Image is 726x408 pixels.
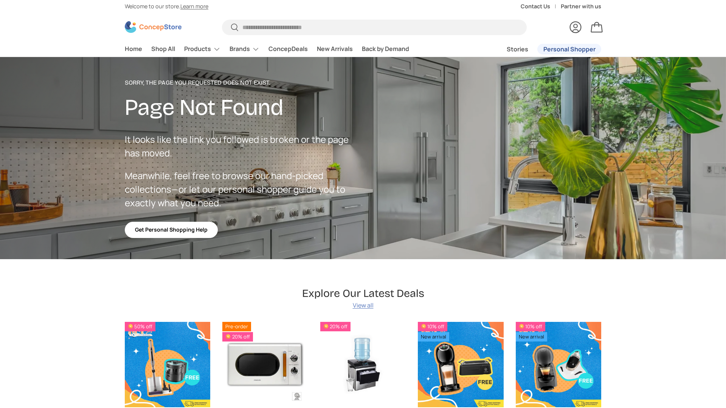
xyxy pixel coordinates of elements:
[507,42,528,57] a: Stories
[125,222,218,238] a: Get Personal Shopping Help
[180,42,225,57] summary: Products
[543,46,596,52] span: Personal Shopper
[125,322,210,407] a: Shark EvoPower System IQ+ AED (CS851)
[418,322,447,331] span: 10% off
[302,286,424,300] h2: Explore Our Latest Deals
[516,322,545,331] span: 10% off
[561,2,601,11] a: Partner with us
[180,3,208,10] a: Learn more
[125,21,181,33] img: ConcepStore
[489,42,601,57] nav: Secondary
[418,322,503,407] a: Nescafé Dolce Gusto Genio S Plus
[125,42,142,56] a: Home
[516,332,547,342] span: New arrival
[125,93,363,122] h2: Page Not Found
[317,42,353,56] a: New Arrivals
[362,42,409,56] a: Back by Demand
[353,301,374,310] a: View all
[125,169,363,210] p: Meanwhile, feel free to browse our hand-picked collections—or let our personal shopper guide you ...
[125,133,363,160] p: It looks like the link you followed is broken or the page has moved.
[222,332,253,342] span: 20% off
[125,322,155,331] span: 50% off
[222,322,308,407] a: Condura Vintage Style 20L Microwave Oven
[125,78,363,87] p: Sorry, the page you requested does not exist.
[521,2,561,11] a: Contact Us
[418,332,449,342] span: New arrival
[184,42,220,57] a: Products
[225,42,264,57] summary: Brands
[516,322,601,407] a: Nescafé Dolce Gusto Piccolo XS
[151,42,175,56] a: Shop All
[125,42,409,57] nav: Primary
[230,42,259,57] a: Brands
[537,44,601,54] a: Personal Shopper
[125,2,208,11] p: Welcome to our store.
[222,322,251,331] span: Pre-order
[268,42,308,56] a: ConcepDeals
[320,322,406,407] a: Condura Large Capacity Ice Maker
[320,322,351,331] span: 20% off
